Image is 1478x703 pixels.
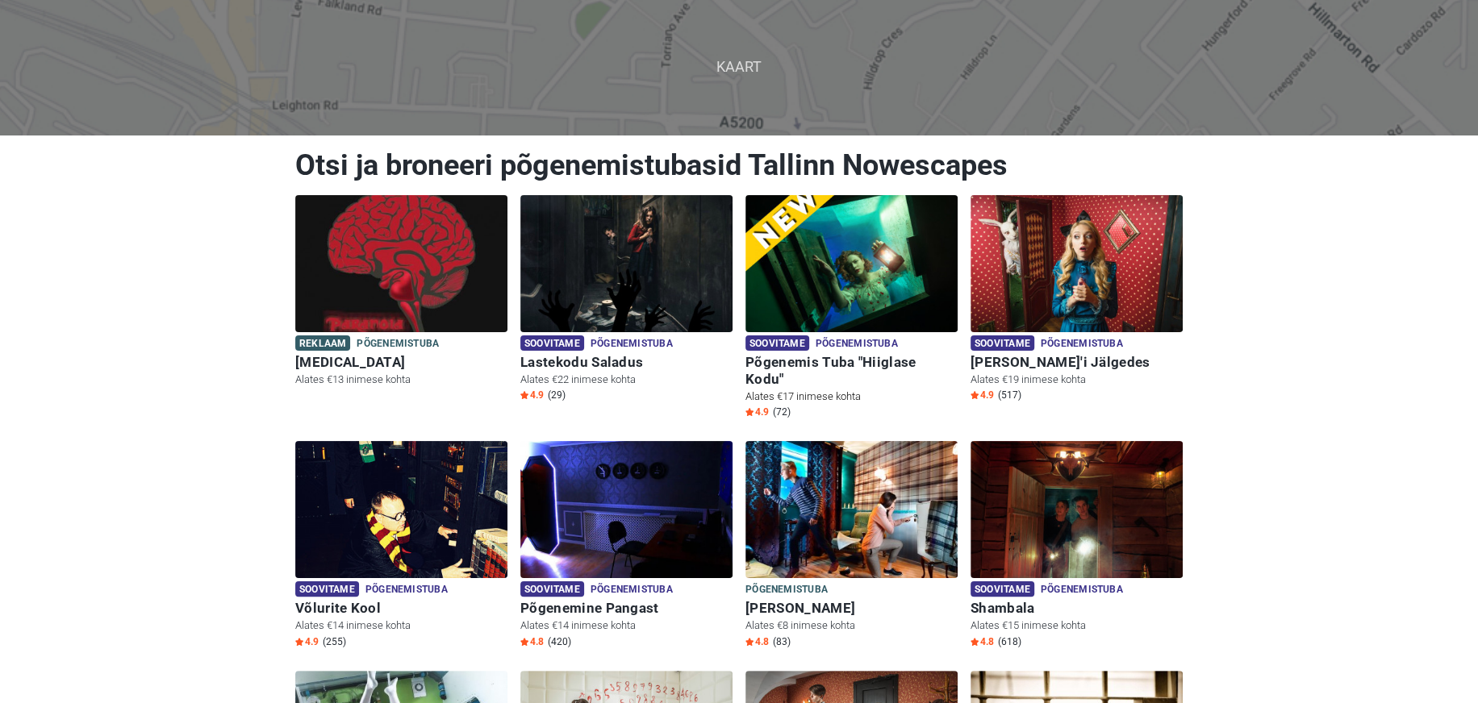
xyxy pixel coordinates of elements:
[295,638,303,646] img: Star
[295,195,507,390] a: Paranoia Reklaam Põgenemistuba [MEDICAL_DATA] Alates €13 inimese kohta
[971,600,1183,617] h6: Shambala
[295,618,507,633] p: Alates €14 inimese kohta
[520,581,584,597] span: Soovitame
[357,335,439,353] span: Põgenemistuba
[745,354,958,388] h6: Põgenemis Tuba "Hiiglase Kodu"
[773,406,791,418] span: (72)
[745,195,958,422] a: Põgenemis Tuba "Hiiglase Kodu" Soovitame Põgenemistuba Põgenemis Tuba "Hiiglase Kodu" Alates €17 ...
[745,638,754,646] img: Star
[971,441,1183,578] img: Shambala
[745,618,958,633] p: Alates €8 inimese kohta
[745,389,958,404] p: Alates €17 inimese kohta
[745,441,958,651] a: Sherlock Holmes Põgenemistuba [PERSON_NAME] Alates €8 inimese kohta Star4.8 (83)
[295,148,1183,183] h1: Otsi ja broneeri põgenemistubasid Tallinn Nowescapes
[745,408,754,416] img: Star
[971,581,1034,597] span: Soovitame
[520,372,733,387] p: Alates €22 inimese kohta
[520,635,544,648] span: 4.8
[971,391,979,399] img: Star
[745,195,958,332] img: Põgenemis Tuba "Hiiglase Kodu"
[295,354,507,371] h6: [MEDICAL_DATA]
[971,618,1183,633] p: Alates €15 inimese kohta
[520,195,733,406] a: Lastekodu Saladus Soovitame Põgenemistuba Lastekodu Saladus Alates €22 inimese kohta Star4.9 (29)
[971,635,994,648] span: 4.8
[971,389,994,401] span: 4.9
[591,335,673,353] span: Põgenemistuba
[295,335,350,351] span: Reklaam
[745,635,769,648] span: 4.8
[520,441,733,651] a: Põgenemine Pangast Soovitame Põgenemistuba Põgenemine Pangast Alates €14 inimese kohta Star4.8 (420)
[520,441,733,578] img: Põgenemine Pangast
[591,581,673,599] span: Põgenemistuba
[998,635,1021,648] span: (618)
[520,335,584,351] span: Soovitame
[971,195,1183,406] a: Alice'i Jälgedes Soovitame Põgenemistuba [PERSON_NAME]'i Jälgedes Alates €19 inimese kohta Star4....
[745,441,958,578] img: Sherlock Holmes
[1041,335,1123,353] span: Põgenemistuba
[520,389,544,401] span: 4.9
[548,635,571,648] span: (420)
[295,441,507,651] a: Võlurite Kool Soovitame Põgenemistuba Võlurite Kool Alates €14 inimese kohta Star4.9 (255)
[816,335,898,353] span: Põgenemistuba
[520,195,733,332] img: Lastekodu Saladus
[971,335,1034,351] span: Soovitame
[745,581,828,599] span: Põgenemistuba
[548,389,566,401] span: (29)
[971,638,979,646] img: Star
[971,441,1183,651] a: Shambala Soovitame Põgenemistuba Shambala Alates €15 inimese kohta Star4.8 (618)
[773,635,791,648] span: (83)
[745,406,769,418] span: 4.9
[295,581,359,597] span: Soovitame
[520,391,528,399] img: Star
[998,389,1021,401] span: (517)
[295,635,319,648] span: 4.9
[520,354,733,371] h6: Lastekodu Saladus
[1041,581,1123,599] span: Põgenemistuba
[971,372,1183,387] p: Alates €19 inimese kohta
[295,600,507,617] h6: Võlurite Kool
[520,638,528,646] img: Star
[520,618,733,633] p: Alates €14 inimese kohta
[295,441,507,578] img: Võlurite Kool
[745,335,809,351] span: Soovitame
[295,372,507,387] p: Alates €13 inimese kohta
[295,195,507,332] img: Paranoia
[971,354,1183,371] h6: [PERSON_NAME]'i Jälgedes
[520,600,733,617] h6: Põgenemine Pangast
[323,635,346,648] span: (255)
[745,600,958,617] h6: [PERSON_NAME]
[365,581,448,599] span: Põgenemistuba
[971,195,1183,332] img: Alice'i Jälgedes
